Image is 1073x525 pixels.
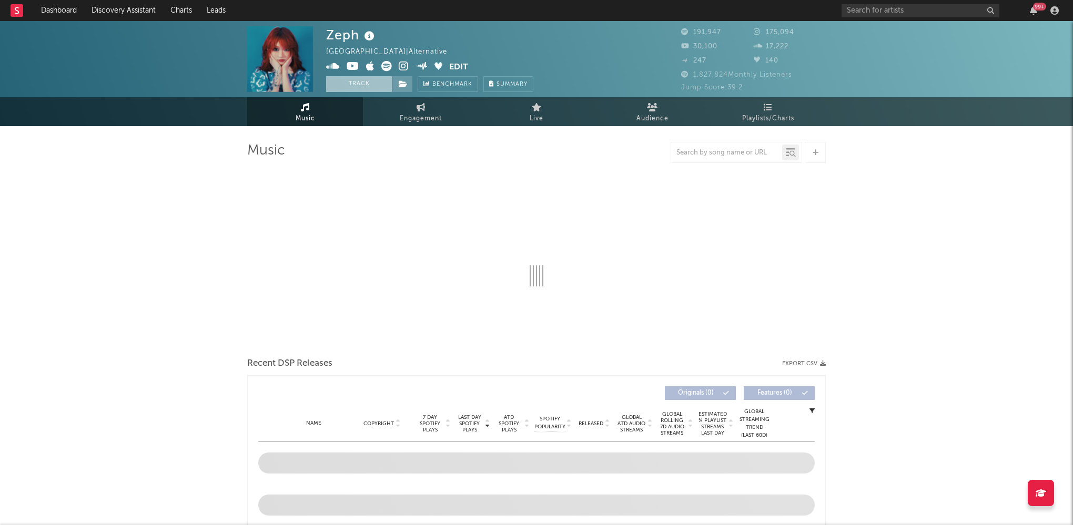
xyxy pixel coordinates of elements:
div: Global Streaming Trend (Last 60D) [738,408,770,439]
span: Released [579,420,603,427]
div: Zeph [326,26,377,44]
a: Engagement [363,97,479,126]
span: Originals ( 0 ) [672,390,720,396]
span: Recent DSP Releases [247,357,332,370]
div: [GEOGRAPHIC_DATA] | Alternative [326,46,459,58]
span: Playlists/Charts [742,112,794,125]
a: Playlists/Charts [710,97,826,126]
a: Live [479,97,594,126]
span: Estimated % Playlist Streams Last Day [698,411,727,436]
span: 7 Day Spotify Plays [416,414,444,433]
span: Copyright [363,420,394,427]
span: Last Day Spotify Plays [455,414,483,433]
span: Summary [497,81,528,87]
a: Audience [594,97,710,126]
span: 17,222 [754,43,788,50]
span: Benchmark [432,78,472,91]
span: Global ATD Audio Streams [617,414,646,433]
div: Name [279,419,348,427]
span: Spotify Popularity [534,415,565,431]
button: 99+ [1030,6,1037,15]
span: Engagement [400,112,442,125]
span: Live [530,112,543,125]
button: Originals(0) [665,386,736,400]
span: 1,827,824 Monthly Listeners [681,71,792,78]
span: 140 [754,57,778,64]
input: Search for artists [842,4,999,17]
a: Music [247,97,363,126]
div: 99 + [1033,3,1046,11]
span: 175,094 [754,29,794,36]
span: Jump Score: 39.2 [681,84,743,91]
span: 247 [681,57,706,64]
span: Features ( 0 ) [751,390,799,396]
span: Audience [636,112,669,125]
button: Edit [449,61,468,74]
span: Music [296,112,315,125]
input: Search by song name or URL [671,149,782,157]
span: Global Rolling 7D Audio Streams [657,411,686,436]
button: Export CSV [782,361,826,367]
span: 191,947 [681,29,721,36]
span: 30,100 [681,43,717,50]
button: Features(0) [744,386,815,400]
a: Benchmark [418,76,478,92]
button: Summary [483,76,533,92]
button: Track [326,76,392,92]
span: ATD Spotify Plays [495,414,523,433]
